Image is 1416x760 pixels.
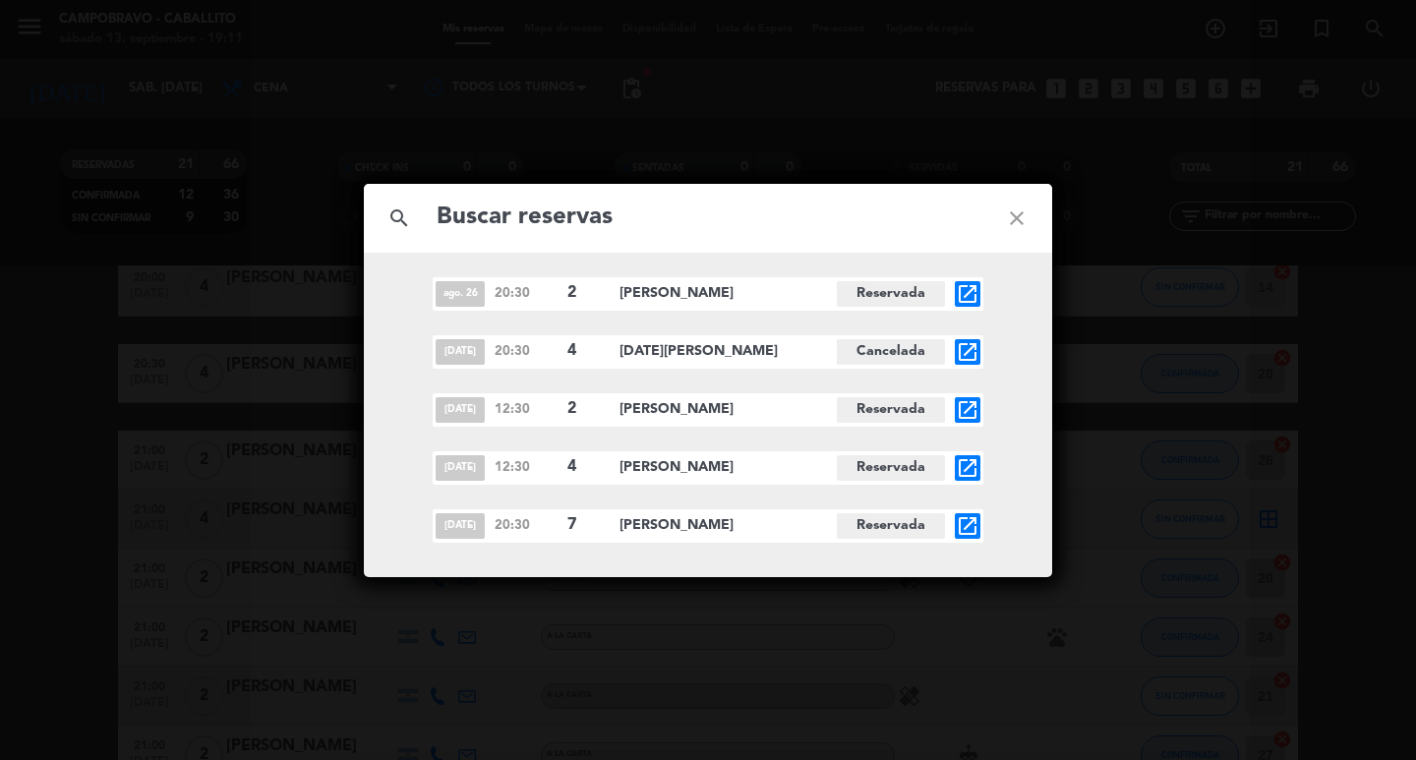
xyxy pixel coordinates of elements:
i: open_in_new [956,282,979,306]
i: search [364,183,435,254]
span: [DATE] [436,339,485,365]
span: Reservada [837,281,945,307]
i: close [981,183,1052,254]
span: 2 [567,280,603,306]
span: [PERSON_NAME] [619,456,837,479]
span: 20:30 [495,341,558,362]
span: 7 [567,512,603,538]
span: Reservada [837,455,945,481]
span: Cancelada [837,339,945,365]
span: 4 [567,338,603,364]
span: 4 [567,454,603,480]
i: open_in_new [956,514,979,538]
span: [DATE][PERSON_NAME] [619,340,837,363]
span: 20:30 [495,283,558,304]
span: [PERSON_NAME] [619,398,837,421]
span: [DATE] [436,513,485,539]
span: Reservada [837,513,945,539]
span: ago. 26 [436,281,485,307]
span: [DATE] [436,455,485,481]
span: 12:30 [495,457,558,478]
input: Buscar reservas [435,198,981,238]
i: open_in_new [956,398,979,422]
span: [DATE] [436,397,485,423]
span: 2 [567,396,603,422]
span: 12:30 [495,399,558,420]
span: Reservada [837,397,945,423]
span: 20:30 [495,515,558,536]
i: open_in_new [956,340,979,364]
i: open_in_new [956,456,979,480]
span: [PERSON_NAME] [619,282,837,305]
span: [PERSON_NAME] [619,514,837,537]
